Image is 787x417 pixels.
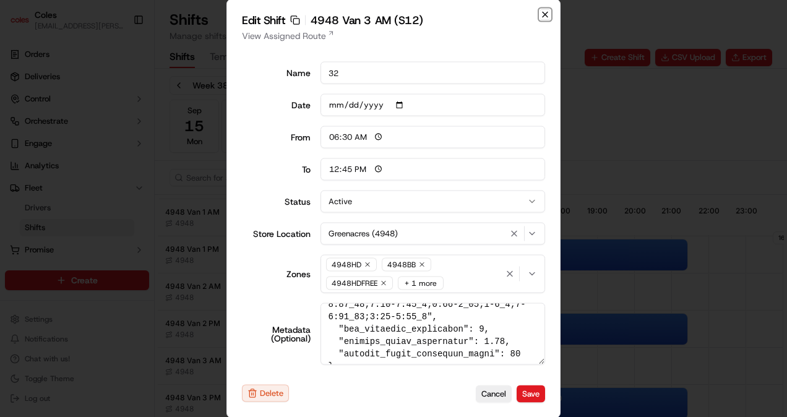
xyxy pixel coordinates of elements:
[242,325,311,343] label: Metadata (Optional)
[242,101,311,110] label: Date
[12,12,37,37] img: Nash
[517,385,545,402] button: Save
[332,278,377,288] span: 4948HDFREE
[123,209,150,218] span: Pylon
[100,174,204,196] a: 💻API Documentation
[12,118,35,140] img: 1736555255976-a54dd68f-1ca7-489b-9aae-adbdc363a1c4
[87,208,150,218] a: Powered byPylon
[320,62,546,84] input: Shift name
[242,385,289,402] button: Delete
[311,15,423,26] span: 4948 Van 3 AM (S12)
[242,270,311,278] label: Zones
[242,165,311,174] div: To
[320,223,546,245] button: Greenacres (4948)
[320,303,546,365] textarea: { "lore_ipsum_dolo": "S79", "ametc_adipisc_elit": "6856 Sed 4 DO", "eiusmod_tem_incidi": 757, "ut...
[42,130,157,140] div: We're available if you need us!
[105,180,114,190] div: 💻
[117,179,199,191] span: API Documentation
[476,385,512,402] button: Cancel
[242,230,311,238] label: Store Location
[12,180,22,190] div: 📗
[42,118,203,130] div: Start new chat
[242,69,311,77] label: Name
[387,260,416,270] span: 4948BB
[332,260,361,270] span: 4948HD
[242,133,311,142] div: From
[242,30,545,42] a: View Assigned Route
[242,15,545,26] h2: Edit Shift
[32,79,223,92] input: Got a question? Start typing here...
[242,197,311,206] label: Status
[7,174,100,196] a: 📗Knowledge Base
[398,277,444,290] div: + 1 more
[12,49,225,69] p: Welcome 👋
[329,228,398,239] span: Greenacres (4948)
[210,121,225,136] button: Start new chat
[25,179,95,191] span: Knowledge Base
[320,255,546,293] button: 4948HD4948BB4948HDFREE+ 1 more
